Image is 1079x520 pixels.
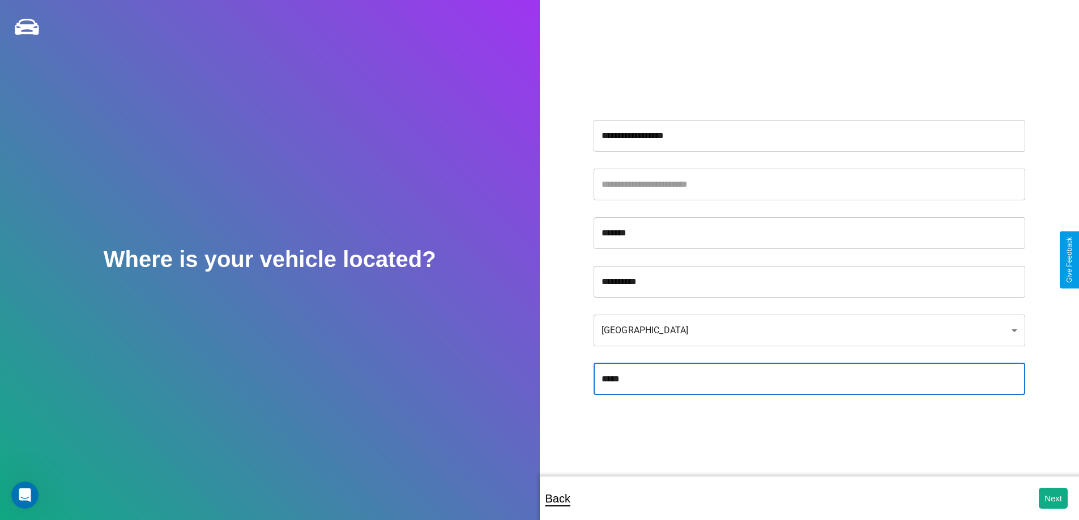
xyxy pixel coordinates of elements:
[594,315,1025,346] div: [GEOGRAPHIC_DATA]
[104,247,436,272] h2: Where is your vehicle located?
[545,488,570,509] p: Back
[1065,237,1073,283] div: Give Feedback
[1039,488,1068,509] button: Next
[11,482,39,509] iframe: Intercom live chat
